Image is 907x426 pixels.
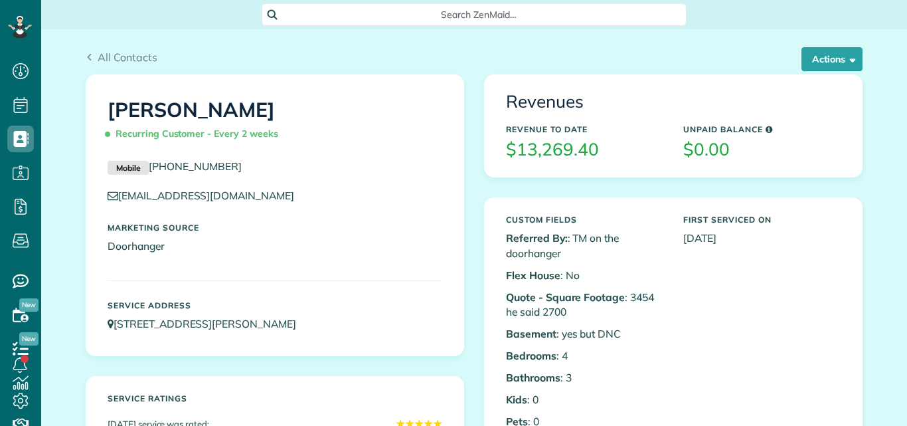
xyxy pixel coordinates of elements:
h3: $0.00 [683,140,841,160]
h5: First Serviced On [683,215,841,224]
h3: Revenues [506,92,841,112]
h5: Marketing Source [108,223,442,232]
b: Kids [506,393,527,406]
h5: Revenue to Date [506,125,663,134]
b: Bedrooms [506,349,556,362]
p: : 0 [506,392,663,407]
h5: Custom Fields [506,215,663,224]
button: Actions [801,47,863,71]
a: All Contacts [86,49,157,65]
p: : yes but DNC [506,326,663,342]
span: All Contacts [98,51,157,64]
h3: $13,269.40 [506,140,663,160]
b: Flex House [506,268,560,282]
b: Bathrooms [506,371,560,384]
small: Mobile [108,161,149,175]
b: Referred By: [506,231,568,245]
h1: [PERSON_NAME] [108,99,442,146]
span: New [19,332,39,346]
p: : 4 [506,348,663,364]
b: Quote - Square Footage [506,290,625,304]
p: [DATE] [683,231,841,246]
p: Doorhanger [108,239,442,254]
a: [STREET_ADDRESS][PERSON_NAME] [108,317,309,330]
h5: Unpaid Balance [683,125,841,134]
span: Recurring Customer - Every 2 weeks [108,122,284,146]
p: : 3 [506,370,663,385]
p: : TM on the doorhanger [506,231,663,261]
span: New [19,298,39,312]
a: Mobile[PHONE_NUMBER] [108,160,242,173]
h5: Service Address [108,301,442,310]
p: : 3454 he said 2700 [506,290,663,320]
p: : No [506,268,663,283]
a: [EMAIL_ADDRESS][DOMAIN_NAME] [108,189,307,202]
b: Basement [506,327,556,340]
h5: Service ratings [108,394,442,403]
